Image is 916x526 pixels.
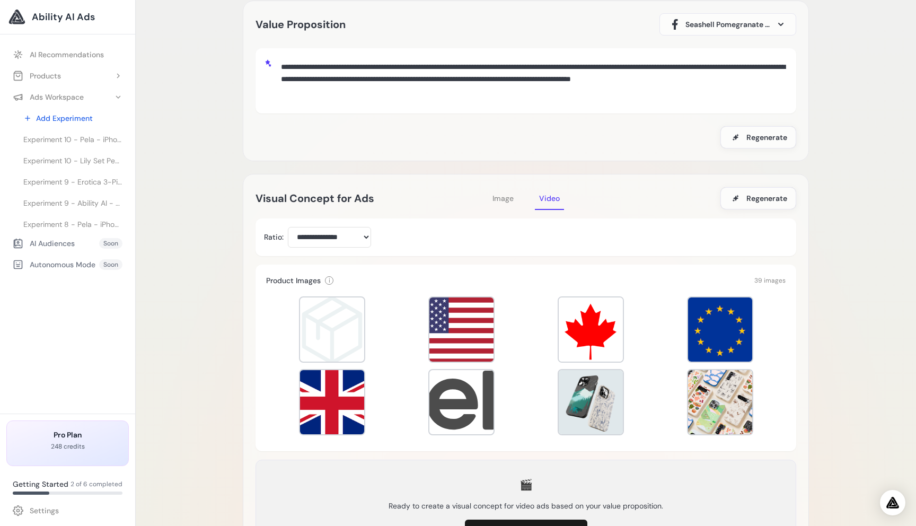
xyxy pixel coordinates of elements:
[6,475,129,499] a: Getting Started 2 of 6 completed
[488,187,518,210] button: Image
[99,259,122,270] span: Soon
[13,259,95,270] div: Autonomous Mode
[256,16,346,33] h2: Value Proposition
[264,232,284,242] label: Ratio:
[32,10,95,24] span: Ability AI Ads
[389,501,663,511] p: Ready to create a visual concept for video ads based on your value proposition.
[13,92,84,102] div: Ads Workspace
[754,276,786,285] span: 39 images
[23,177,122,187] span: Experiment 9 - Erotica 3-Piece Set Black - Complete Fantasy
[746,193,787,204] span: Regenerate
[266,275,321,286] h3: Product Images
[720,187,796,209] button: Regenerate
[17,130,129,149] a: Experiment 10 - Pela - iPhone, Google Pixel & Samsung Galaxy Phone Cases | Vacation Moments Colle...
[6,45,129,64] a: AI Recommendations
[659,13,796,36] button: Seashell Pomegranate Cheer iPhone 13 Case – Pela Case
[17,151,129,170] a: Experiment 10 - Lily Set Peach - Floral Romance Set - Lily Set Peach - Floral Romance Set
[17,194,129,213] a: Experiment 9 - Ability AI - Ability AI
[519,477,533,492] div: 🎬
[17,215,129,234] a: Experiment 8 - Pela - iPhone, Google Pixel & Samsung Galaxy Phone Cases | Vacation Moments Collec...
[13,479,68,489] span: Getting Started
[99,238,122,249] span: Soon
[256,190,488,207] h2: Visual Concept for Ads
[880,490,905,515] div: Open Intercom Messenger
[720,126,796,148] button: Regenerate
[685,19,770,30] span: Seashell Pomegranate Cheer iPhone 13 Case – Pela Case
[539,194,560,203] span: Video
[746,132,787,143] span: Regenerate
[23,198,122,208] span: Experiment 9 - Ability AI - Ability AI
[6,87,129,107] button: Ads Workspace
[15,442,120,451] p: 248 credits
[17,109,129,128] a: Add Experiment
[535,187,564,210] button: Video
[492,194,514,203] span: Image
[15,429,120,440] h3: Pro Plan
[6,501,129,520] a: Settings
[23,219,122,230] span: Experiment 8 - Pela - iPhone, Google Pixel & Samsung Galaxy Phone Cases | Vacation Moments Collec...
[8,8,127,25] a: Ability AI Ads
[23,155,122,166] span: Experiment 10 - Lily Set Peach - Floral Romance Set - Lily Set Peach - Floral Romance Set
[17,172,129,191] a: Experiment 9 - Erotica 3-Piece Set Black - Complete Fantasy
[23,134,122,145] span: Experiment 10 - Pela - iPhone, Google Pixel & Samsung Galaxy Phone Cases | Vacation Moments Colle...
[13,238,75,249] div: AI Audiences
[13,71,61,81] div: Products
[71,480,122,488] span: 2 of 6 completed
[329,276,330,285] span: i
[6,66,129,85] button: Products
